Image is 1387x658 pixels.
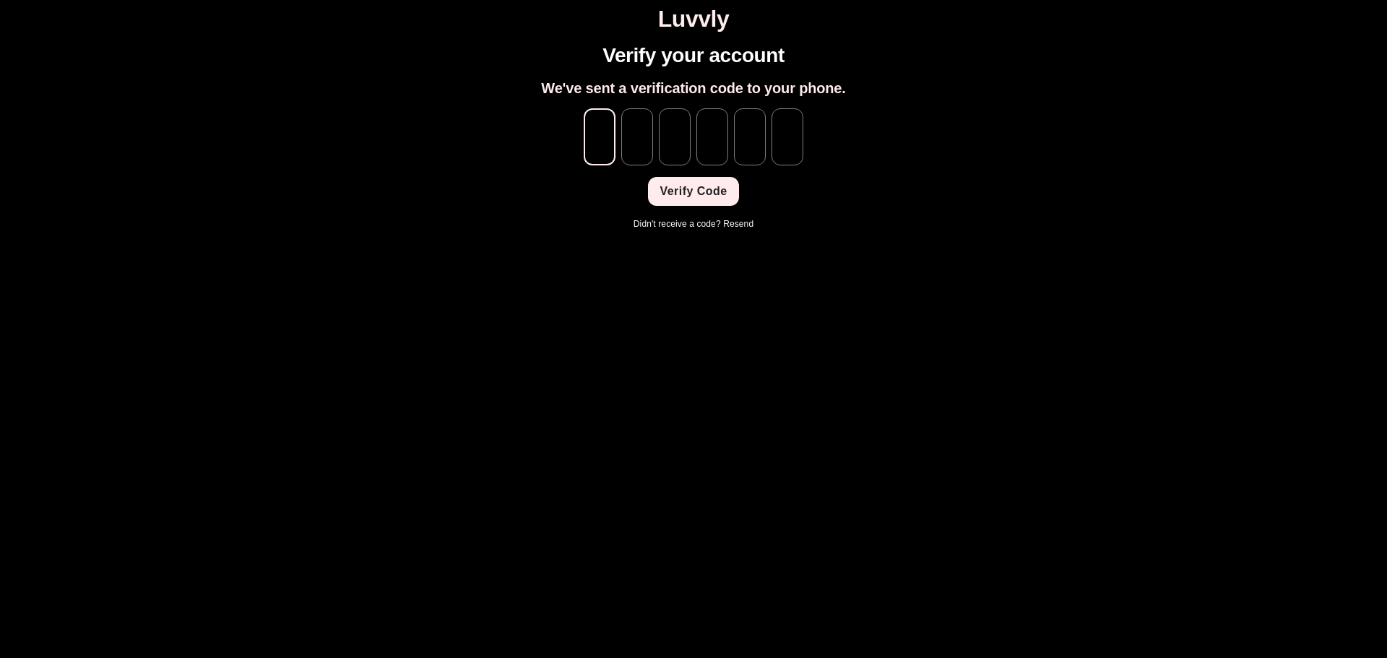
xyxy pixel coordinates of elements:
h1: Luvvly [6,6,1381,33]
p: Didn't receive a code? [634,217,753,230]
a: Resend [723,219,753,229]
h2: We've sent a verification code to your phone. [541,79,845,97]
h1: Verify your account [602,44,785,68]
button: Verify Code [648,177,738,206]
